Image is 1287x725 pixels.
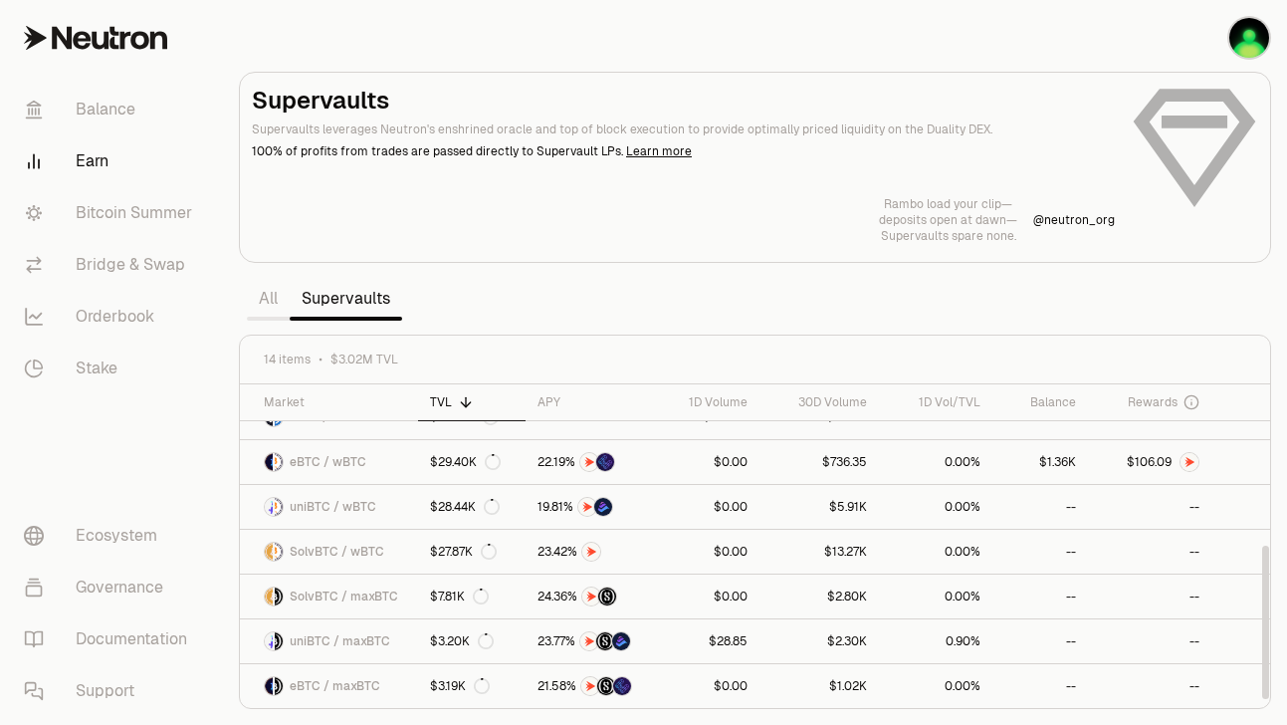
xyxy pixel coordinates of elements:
[526,664,650,708] a: NTRNStructured PointsEtherFi Points
[879,196,1017,244] a: Rambo load your clip—deposits open at dawn—Supervaults spare none.
[418,440,525,484] a: $29.40K
[649,664,758,708] a: $0.00
[879,485,991,529] a: 0.00%
[275,543,283,561] img: wBTC Logo
[265,453,273,471] img: eBTC Logo
[596,453,614,471] img: EtherFi Points
[1088,664,1211,708] a: --
[759,485,880,529] a: $5.91K
[240,440,418,484] a: eBTC LogowBTC LogoeBTC / wBTC
[418,575,525,618] a: $7.81K
[265,498,273,516] img: uniBTC Logo
[252,85,1115,117] h2: Supervaults
[8,343,215,394] a: Stake
[649,530,758,574] a: $0.00
[879,664,991,708] a: 0.00%
[430,678,490,694] div: $3.19K
[290,544,384,560] span: SolvBTC / wBTC
[596,632,614,650] img: Structured Points
[537,452,638,472] button: NTRNEtherFi Points
[580,453,598,471] img: NTRN
[8,135,215,187] a: Earn
[537,394,638,410] div: APY
[759,664,880,708] a: $1.02K
[1004,394,1077,410] div: Balance
[759,440,880,484] a: $736.35
[612,632,630,650] img: Bedrock Diamonds
[275,632,283,650] img: maxBTC Logo
[290,279,402,319] a: Supervaults
[8,84,215,135] a: Balance
[594,498,612,516] img: Bedrock Diamonds
[8,291,215,343] a: Orderbook
[430,499,500,515] div: $28.44K
[418,530,525,574] a: $27.87K
[537,587,638,606] button: NTRNStructured Points
[430,589,489,604] div: $7.81K
[1180,453,1198,471] img: NTRN Logo
[992,664,1089,708] a: --
[8,665,215,717] a: Support
[661,394,747,410] div: 1D Volume
[330,352,398,367] span: $3.02M TVL
[759,619,880,663] a: $2.30K
[1033,212,1115,228] p: @ neutron_org
[252,142,1115,160] p: 100% of profits from trades are passed directly to Supervault LPs.
[1088,619,1211,663] a: --
[290,454,366,470] span: eBTC / wBTC
[1033,212,1115,228] a: @neutron_org
[240,485,418,529] a: uniBTC LogowBTC LogouniBTC / wBTC
[526,530,650,574] a: NTRN
[252,121,1115,138] p: Supervaults leverages Neutron's enshrined oracle and top of block execution to provide optimally ...
[275,498,283,516] img: wBTC Logo
[264,352,311,367] span: 14 items
[290,633,390,649] span: uniBTC / maxBTC
[1088,440,1211,484] a: NTRN Logo
[240,530,418,574] a: SolvBTC LogowBTC LogoSolvBTC / wBTC
[430,544,497,560] div: $27.87K
[879,619,991,663] a: 0.90%
[240,575,418,618] a: SolvBTC LogomaxBTC LogoSolvBTC / maxBTC
[526,619,650,663] a: NTRNStructured PointsBedrock Diamonds
[992,485,1089,529] a: --
[526,485,650,529] a: NTRNBedrock Diamonds
[537,497,638,517] button: NTRNBedrock Diamonds
[240,664,418,708] a: eBTC LogomaxBTC LogoeBTC / maxBTC
[1128,394,1178,410] span: Rewards
[8,562,215,613] a: Governance
[418,619,525,663] a: $3.20K
[613,677,631,695] img: EtherFi Points
[240,619,418,663] a: uniBTC LogomaxBTC LogouniBTC / maxBTC
[537,542,638,562] button: NTRN
[759,575,880,618] a: $2.80K
[526,440,650,484] a: NTRNEtherFi Points
[1088,485,1211,529] a: --
[879,228,1017,244] p: Supervaults spare none.
[598,588,616,605] img: Structured Points
[649,575,758,618] a: $0.00
[759,530,880,574] a: $13.27K
[1088,575,1211,618] a: --
[8,613,215,665] a: Documentation
[649,440,758,484] a: $0.00
[537,631,638,651] button: NTRNStructured PointsBedrock Diamonds
[1088,530,1211,574] a: --
[8,510,215,562] a: Ecosystem
[275,677,283,695] img: maxBTC Logo
[879,530,991,574] a: 0.00%
[879,212,1017,228] p: deposits open at dawn—
[649,485,758,529] a: $0.00
[265,632,273,650] img: uniBTC Logo
[275,588,283,605] img: maxBTC Logo
[626,143,692,159] a: Learn more
[582,588,600,605] img: NTRN
[264,394,406,410] div: Market
[578,498,596,516] img: NTRN
[430,454,501,470] div: $29.40K
[879,196,1017,212] p: Rambo load your clip—
[891,394,979,410] div: 1D Vol/TVL
[992,575,1089,618] a: --
[879,575,991,618] a: 0.00%
[290,678,380,694] span: eBTC / maxBTC
[582,543,600,561] img: NTRN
